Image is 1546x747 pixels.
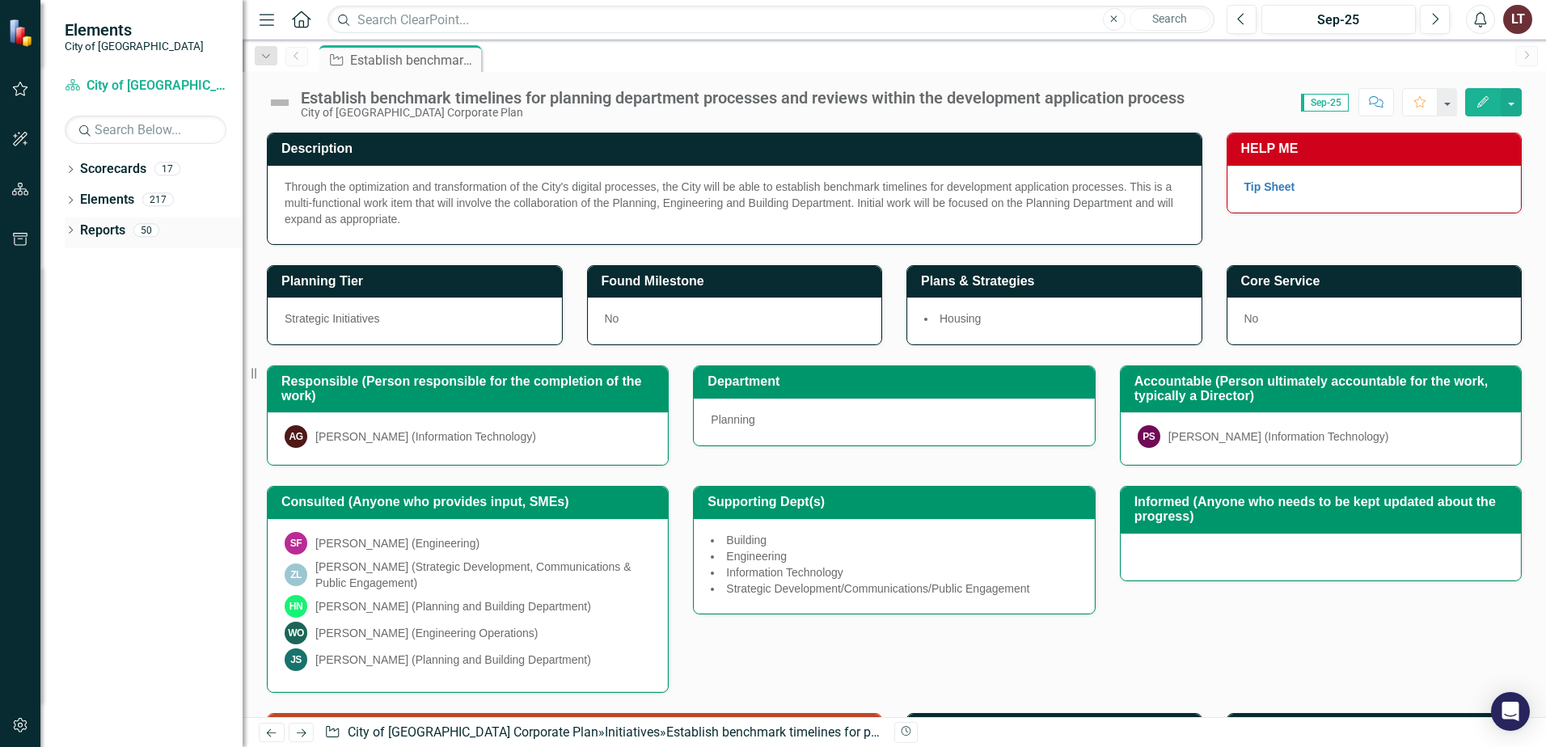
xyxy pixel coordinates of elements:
[281,374,660,403] h3: Responsible (Person responsible for the completion of the work)
[267,90,293,116] img: Not Defined
[726,534,767,547] span: Building
[1244,180,1295,193] a: Tip Sheet
[80,191,134,209] a: Elements
[65,77,226,95] a: City of [GEOGRAPHIC_DATA] Corporate Plan
[65,116,226,144] input: Search Below...
[8,19,36,47] img: ClearPoint Strategy
[142,193,174,207] div: 217
[940,312,981,325] span: Housing
[285,595,307,618] div: HN
[285,425,307,448] div: AG
[1134,374,1513,403] h3: Accountable (Person ultimately accountable for the work, typically a Director)
[1152,12,1187,25] span: Search
[1491,692,1530,731] div: Open Intercom Messenger
[301,89,1185,107] div: Establish benchmark timelines for planning department processes and reviews within the developmen...
[711,413,755,426] span: Planning
[315,652,591,668] div: [PERSON_NAME] (Planning and Building Department)
[1241,141,1514,156] h3: HELP ME
[1301,94,1349,112] span: Sep-25
[154,162,180,176] div: 17
[327,6,1214,34] input: Search ClearPoint...
[315,598,591,614] div: [PERSON_NAME] (Planning and Building Department)
[281,274,554,289] h3: Planning Tier
[1138,425,1160,448] div: PS
[301,107,1185,119] div: City of [GEOGRAPHIC_DATA] Corporate Plan
[285,648,307,671] div: JS
[281,141,1193,156] h3: Description
[666,724,1365,740] div: Establish benchmark timelines for planning department processes and reviews within the developmen...
[605,312,619,325] span: No
[1130,8,1210,31] button: Search
[285,563,307,586] div: ZL
[726,566,843,579] span: Information Technology
[1261,5,1416,34] button: Sep-25
[80,160,146,179] a: Scorecards
[281,495,660,509] h3: Consulted (Anyone who provides input, SMEs)
[726,582,1029,595] span: Strategic Development/Communications/Public Engagement
[65,20,204,40] span: Elements
[324,724,882,742] div: » »
[80,222,125,240] a: Reports
[285,532,307,555] div: SF
[708,374,1086,389] h3: Department
[1503,5,1532,34] button: LT
[285,312,380,325] span: Strategic Initiatives
[315,535,479,551] div: [PERSON_NAME] (Engineering)
[285,179,1185,227] div: Through the optimization and transformation of the City's digital processes, the City will be abl...
[315,625,538,641] div: [PERSON_NAME] (Engineering Operations)
[285,622,307,644] div: WO
[348,724,598,740] a: City of [GEOGRAPHIC_DATA] Corporate Plan
[315,559,651,591] div: [PERSON_NAME] (Strategic Development, Communications & Public Engagement)
[605,724,660,740] a: Initiatives
[315,428,536,445] div: [PERSON_NAME] (Information Technology)
[1244,312,1259,325] span: No
[350,50,477,70] div: Establish benchmark timelines for planning department processes and reviews within the developmen...
[65,40,204,53] small: City of [GEOGRAPHIC_DATA]
[1241,274,1514,289] h3: Core Service
[1267,11,1410,30] div: Sep-25
[1134,495,1513,523] h3: Informed (Anyone who needs to be kept updated about the progress)
[708,495,1086,509] h3: Supporting Dept(s)
[921,274,1193,289] h3: Plans & Strategies
[133,223,159,237] div: 50
[726,550,787,563] span: Engineering
[1168,428,1389,445] div: [PERSON_NAME] (Information Technology)
[602,274,874,289] h3: Found Milestone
